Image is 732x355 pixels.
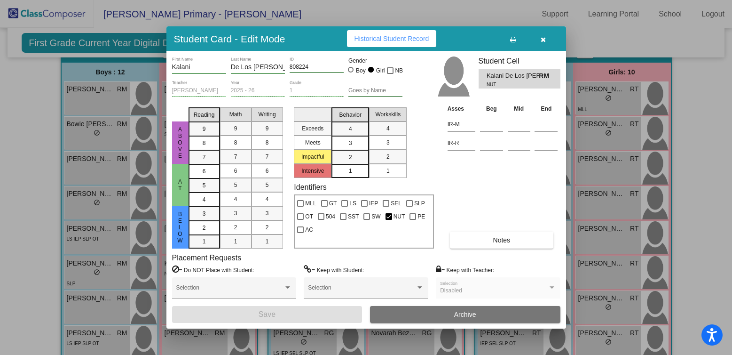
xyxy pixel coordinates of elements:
span: 1 [266,237,269,246]
span: 5 [203,181,206,190]
label: Identifiers [294,183,326,192]
span: 1 [386,167,390,175]
span: SST [348,211,359,222]
label: = Keep with Teacher: [436,265,494,274]
span: Behavior [339,111,362,119]
span: LS [349,198,356,209]
span: 7 [203,153,206,161]
span: Writing [258,110,275,119]
span: Save [259,310,275,318]
span: 5 [234,181,237,189]
th: Asses [445,104,478,114]
span: 8 [203,139,206,147]
div: Girl [376,66,385,75]
span: AC [305,224,313,235]
span: NUT [487,81,532,88]
span: 3 [234,209,237,218]
span: 2 [203,224,206,232]
mat-label: Gender [348,56,402,65]
span: 3 [203,210,206,218]
span: 6 [234,167,237,175]
span: Above [176,126,184,159]
span: RM [539,71,552,81]
input: Enter ID [290,64,344,71]
span: 5 [266,181,269,189]
label: Placement Requests [172,253,242,262]
span: MLL [305,198,316,209]
span: At [176,178,184,192]
input: grade [290,88,344,94]
span: NB [395,65,403,76]
span: 4 [234,195,237,203]
span: 7 [234,153,237,161]
span: 6 [203,167,206,176]
span: 6 [266,167,269,175]
button: Save [172,306,362,323]
span: Below [176,211,184,244]
span: 9 [203,125,206,133]
span: NUT [394,211,405,222]
input: assessment [448,136,475,150]
input: year [231,88,285,94]
button: Historical Student Record [347,30,437,47]
span: 3 [266,209,269,218]
span: Historical Student Record [354,35,429,42]
span: 2 [386,153,390,161]
label: = Keep with Student: [304,265,364,274]
h3: Student Cell [479,56,560,65]
th: Beg [478,104,505,114]
span: Disabled [440,287,462,294]
span: SLP [414,198,425,209]
span: Math [229,110,242,119]
span: 4 [266,195,269,203]
span: Archive [454,311,476,318]
th: Mid [505,104,533,114]
span: 8 [266,138,269,147]
input: goes by name [348,88,402,94]
button: Archive [370,306,560,323]
input: teacher [172,88,226,94]
span: SEL [391,198,401,209]
span: 4 [203,195,206,204]
span: Kalani De Los [PERSON_NAME] [487,71,539,81]
span: OT [305,211,313,222]
span: 7 [266,153,269,161]
span: 9 [234,124,237,133]
span: 1 [203,237,206,246]
span: 4 [349,125,352,133]
input: assessment [448,117,475,131]
span: GT [329,198,337,209]
span: Notes [493,236,511,244]
span: 1 [349,167,352,175]
span: 4 [386,124,390,133]
span: PE [417,211,425,222]
span: IEP [369,198,378,209]
button: Notes [450,232,553,249]
span: 2 [349,153,352,161]
span: 504 [326,211,335,222]
span: 3 [349,139,352,147]
span: 3 [386,138,390,147]
th: End [532,104,560,114]
span: 2 [266,223,269,232]
span: Reading [194,111,215,119]
span: 9 [266,124,269,133]
label: = Do NOT Place with Student: [172,265,254,274]
span: 8 [234,138,237,147]
span: Workskills [375,110,401,119]
h3: Student Card - Edit Mode [174,33,285,45]
span: SW [371,211,380,222]
div: Boy [355,66,366,75]
span: 1 [234,237,237,246]
span: 2 [234,223,237,232]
